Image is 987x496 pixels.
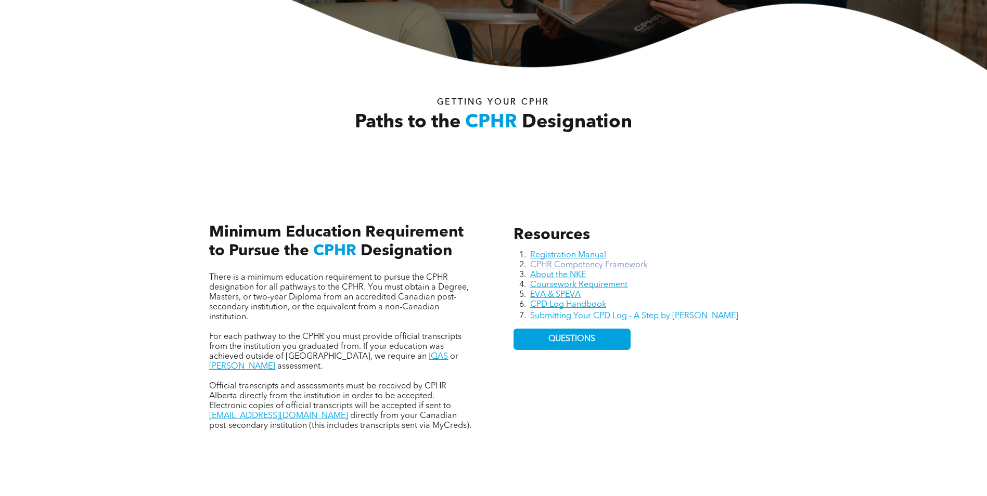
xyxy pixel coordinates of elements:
a: QUESTIONS [514,329,631,350]
span: CPHR [313,243,356,259]
span: Designation [361,243,452,259]
span: There is a minimum education requirement to pursue the CPHR designation for all pathways to the C... [209,273,469,321]
span: Resources [514,227,590,243]
a: CPHR Competency Framework [530,261,648,269]
span: Paths to the [355,113,460,132]
a: [EMAIL_ADDRESS][DOMAIN_NAME] [209,412,348,420]
a: IQAS [429,353,448,361]
a: Coursework Requirement [530,281,627,289]
span: Designation [522,113,632,132]
a: CPD Log Handbook [530,301,606,309]
span: QUESTIONS [548,334,595,344]
span: Getting your Cphr [437,98,549,107]
a: Registration Manual [530,251,606,259]
a: [PERSON_NAME] [209,362,275,371]
span: assessment. [277,362,323,371]
span: Official transcripts and assessments must be received by CPHR Alberta directly from the instituti... [209,382,451,410]
a: EVA & SPEVA [530,291,581,299]
span: For each pathway to the CPHR you must provide official transcripts from the institution you gradu... [209,333,462,361]
a: About the NKE [530,271,586,279]
span: CPHR [465,113,517,132]
span: or [450,353,458,361]
a: Submitting Your CPD Log - A Step by [PERSON_NAME] [530,312,738,320]
span: Minimum Education Requirement to Pursue the [209,225,464,259]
